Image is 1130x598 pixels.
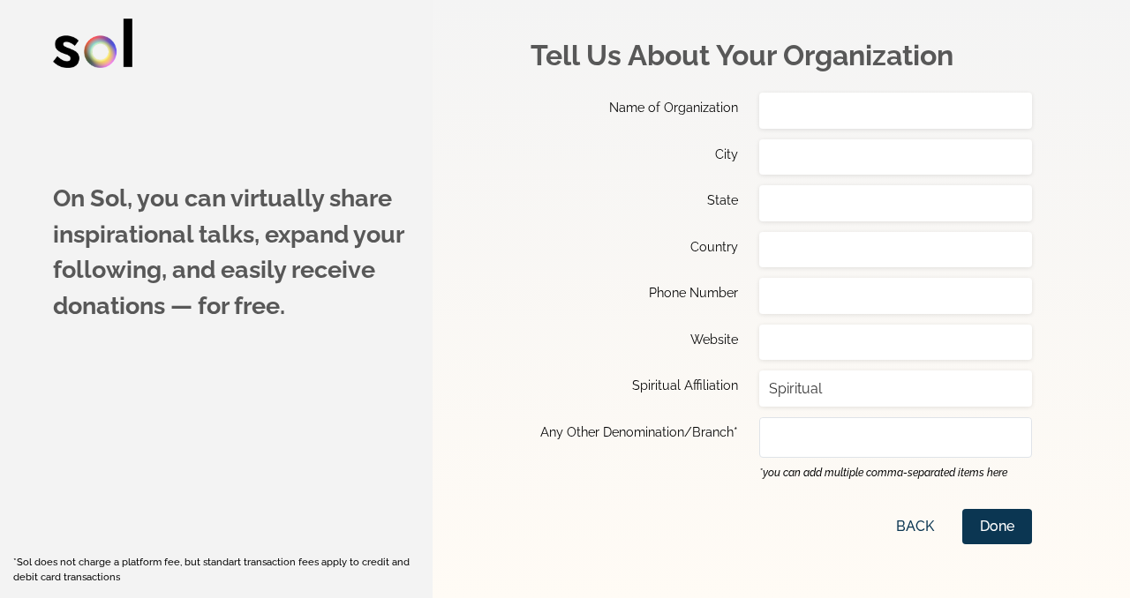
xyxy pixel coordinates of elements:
[531,283,738,303] label: Phone Number
[896,516,934,537] a: back
[531,422,738,442] label: Any Other Denomination/Branch*
[53,19,132,68] img: logo
[53,288,404,325] p: donations — for free.
[53,181,404,324] h1: On Sol, you can virtually share inspirational talks, expand your following, and easily receive
[980,516,1014,537] span: Done
[13,555,428,585] p: *Sol does not charge a platform fee, but standart transaction fees apply to credit and debit card...
[531,145,738,164] label: City
[531,330,738,349] label: Website
[531,98,738,117] label: Name of Organization
[759,465,1033,481] p: *you can add multiple comma-separated items here
[531,40,1033,71] h1: Tell Us About Your Organization
[531,237,738,257] label: Country
[531,376,738,395] label: Spiritual Affiliation
[962,509,1032,545] button: Done
[531,191,738,210] label: State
